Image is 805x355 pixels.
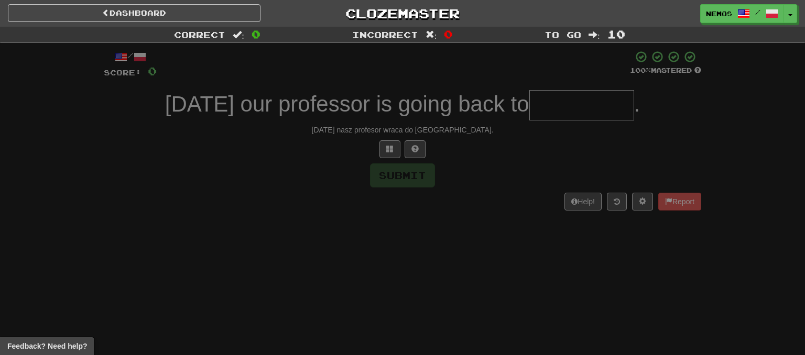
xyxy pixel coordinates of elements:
button: Report [658,193,701,210]
span: : [589,30,600,39]
span: [DATE] our professor is going back to [165,92,529,116]
button: Help! [564,193,602,210]
a: Clozemaster [276,4,529,23]
span: Correct [174,29,225,40]
button: Single letter hint - you only get 1 per sentence and score half the points! alt+h [405,140,426,158]
button: Round history (alt+y) [607,193,627,210]
div: Mastered [630,66,701,75]
span: To go [545,29,581,40]
span: . [634,92,640,116]
a: nemos / [700,4,784,23]
button: Switch sentence to multiple choice alt+p [379,140,400,158]
a: Dashboard [8,4,260,22]
span: : [426,30,437,39]
span: Score: [104,68,142,77]
div: / [104,50,157,63]
span: nemos [706,9,732,18]
span: 10 [607,28,625,40]
span: Incorrect [352,29,418,40]
span: 0 [148,64,157,77]
span: Open feedback widget [7,341,87,351]
span: / [755,8,760,16]
div: [DATE] nasz profesor wraca do [GEOGRAPHIC_DATA]. [104,125,701,135]
span: 0 [444,28,453,40]
span: 100 % [630,66,651,74]
span: 0 [252,28,260,40]
button: Submit [370,163,435,187]
span: : [233,30,244,39]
